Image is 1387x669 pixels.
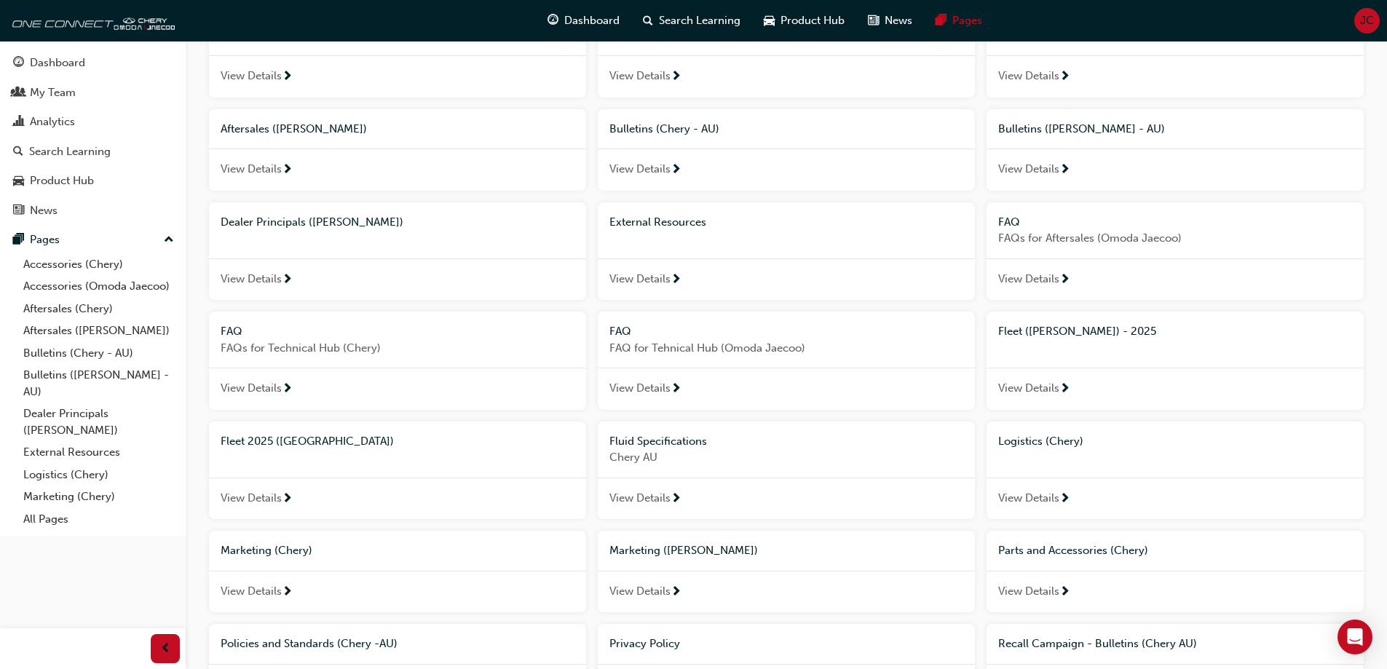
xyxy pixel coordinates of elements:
[952,12,982,29] span: Pages
[17,298,180,320] a: Aftersales (Chery)
[987,312,1364,410] a: Fleet ([PERSON_NAME]) - 2025View Details
[282,71,293,84] span: next-icon
[598,109,975,191] a: Bulletins (Chery - AU)View Details
[856,6,924,36] a: news-iconNews
[221,29,320,42] span: Accessories (Chery)
[160,640,171,658] span: prev-icon
[598,16,975,98] a: Accessories (Omoda Jaecoo)View Details
[998,637,1197,650] span: Recall Campaign - Bulletins (Chery AU)
[609,449,963,466] span: Chery AU
[987,531,1364,612] a: Parts and Accessories (Chery)View Details
[998,230,1352,247] span: FAQs for Aftersales (Omoda Jaecoo)
[6,50,180,76] a: Dashboard
[609,435,707,448] span: Fluid Specifications
[1059,586,1070,599] span: next-icon
[221,435,394,448] span: Fleet 2025 ([GEOGRAPHIC_DATA])
[936,12,947,30] span: pages-icon
[998,271,1059,288] span: View Details
[6,197,180,224] a: News
[221,122,367,135] span: Aftersales ([PERSON_NAME])
[17,364,180,403] a: Bulletins ([PERSON_NAME] - AU)
[609,68,671,84] span: View Details
[282,586,293,599] span: next-icon
[598,202,975,301] a: External ResourcesView Details
[13,205,24,218] span: news-icon
[6,47,180,226] button: DashboardMy TeamAnalyticsSearch LearningProduct HubNews
[643,12,653,30] span: search-icon
[1059,274,1070,287] span: next-icon
[987,202,1364,301] a: FAQFAQs for Aftersales (Omoda Jaecoo)View Details
[164,231,174,250] span: up-icon
[609,583,671,600] span: View Details
[13,87,24,100] span: people-icon
[1337,619,1372,654] div: Open Intercom Messenger
[998,215,1020,229] span: FAQ
[17,403,180,441] a: Dealer Principals ([PERSON_NAME])
[548,12,558,30] span: guage-icon
[1354,8,1380,33] button: JC
[885,12,912,29] span: News
[671,71,681,84] span: next-icon
[282,493,293,506] span: next-icon
[17,486,180,508] a: Marketing (Chery)
[998,490,1059,507] span: View Details
[998,435,1083,448] span: Logistics (Chery)
[30,173,94,189] div: Product Hub
[1059,164,1070,177] span: next-icon
[998,380,1059,397] span: View Details
[17,275,180,298] a: Accessories (Omoda Jaecoo)
[1059,71,1070,84] span: next-icon
[282,164,293,177] span: next-icon
[13,175,24,188] span: car-icon
[671,493,681,506] span: next-icon
[752,6,856,36] a: car-iconProduct Hub
[282,274,293,287] span: next-icon
[998,583,1059,600] span: View Details
[209,202,586,301] a: Dealer Principals ([PERSON_NAME])View Details
[6,108,180,135] a: Analytics
[598,531,975,612] a: Marketing ([PERSON_NAME])View Details
[6,79,180,106] a: My Team
[671,586,681,599] span: next-icon
[609,340,963,357] span: FAQ for Tehnical Hub (Omoda Jaecoo)
[609,161,671,178] span: View Details
[998,122,1165,135] span: Bulletins ([PERSON_NAME] - AU)
[659,12,740,29] span: Search Learning
[598,312,975,410] a: FAQFAQ for Tehnical Hub (Omoda Jaecoo)View Details
[282,383,293,396] span: next-icon
[671,164,681,177] span: next-icon
[30,55,85,71] div: Dashboard
[998,161,1059,178] span: View Details
[998,544,1148,557] span: Parts and Accessories (Chery)
[30,114,75,130] div: Analytics
[671,383,681,396] span: next-icon
[609,380,671,397] span: View Details
[987,109,1364,191] a: Bulletins ([PERSON_NAME] - AU)View Details
[221,380,282,397] span: View Details
[671,274,681,287] span: next-icon
[6,226,180,253] button: Pages
[564,12,620,29] span: Dashboard
[221,340,574,357] span: FAQs for Technical Hub (Chery)
[221,325,242,338] span: FAQ
[221,161,282,178] span: View Details
[609,122,719,135] span: Bulletins (Chery - AU)
[1059,493,1070,506] span: next-icon
[7,6,175,35] img: oneconnect
[13,116,24,129] span: chart-icon
[221,215,403,229] span: Dealer Principals ([PERSON_NAME])
[209,421,586,520] a: Fleet 2025 ([GEOGRAPHIC_DATA])View Details
[598,421,975,520] a: Fluid SpecificationsChery AUView Details
[6,138,180,165] a: Search Learning
[781,12,845,29] span: Product Hub
[221,544,312,557] span: Marketing (Chery)
[17,464,180,486] a: Logistics (Chery)
[998,325,1156,338] span: Fleet ([PERSON_NAME]) - 2025
[13,146,23,159] span: search-icon
[987,421,1364,520] a: Logistics (Chery)View Details
[609,271,671,288] span: View Details
[536,6,631,36] a: guage-iconDashboard
[221,490,282,507] span: View Details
